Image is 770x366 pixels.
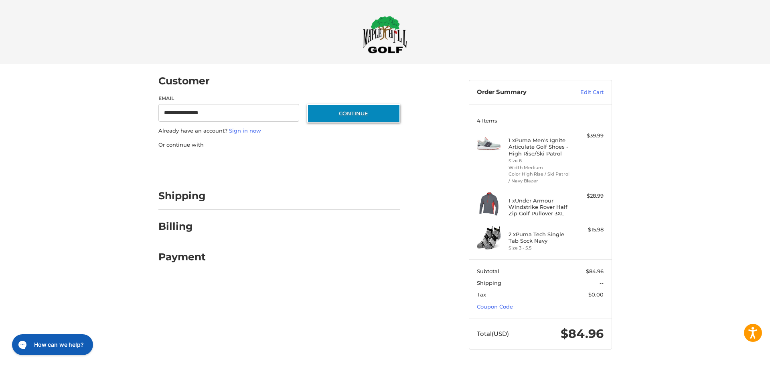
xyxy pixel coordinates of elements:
h2: Shipping [158,190,206,202]
span: Shipping [477,280,501,286]
div: $39.99 [572,132,604,140]
label: Email [158,95,300,102]
h2: Customer [158,75,210,87]
div: $28.99 [572,192,604,200]
h2: Billing [158,220,205,233]
span: -- [600,280,604,286]
span: $84.96 [586,268,604,274]
li: Size 8 [509,157,570,164]
a: Sign in now [229,127,261,134]
span: Tax [477,291,486,298]
h3: 4 Items [477,117,604,124]
p: Or continue with [158,141,400,149]
iframe: Gorgias live chat messenger [8,331,95,358]
h3: Order Summary [477,88,563,96]
span: $0.00 [588,291,604,298]
a: Coupon Code [477,303,513,310]
p: Already have an account? [158,127,400,135]
iframe: PayPal-venmo [292,157,352,171]
li: Size 3 - 5.5 [509,245,570,251]
li: Width Medium [509,164,570,171]
span: $84.96 [561,326,604,341]
div: $15.98 [572,226,604,234]
img: Maple Hill Golf [363,16,407,53]
h4: 1 x Under Armour Windstrike Rover Half Zip Golf Pullover 3XL [509,197,570,217]
a: Edit Cart [563,88,604,96]
span: Subtotal [477,268,499,274]
h4: 1 x Puma Men's Ignite Articulate Golf Shoes - High Rise/Ski Patrol [509,137,570,157]
h4: 2 x Puma Tech Single Tab Sock Navy [509,231,570,244]
h2: Payment [158,251,206,263]
iframe: PayPal-paypal [156,157,216,171]
iframe: PayPal-paylater [224,157,284,171]
span: Total (USD) [477,330,509,337]
li: Color High Rise / Ski Patrol / Navy Blazer [509,171,570,184]
button: Continue [307,104,400,123]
